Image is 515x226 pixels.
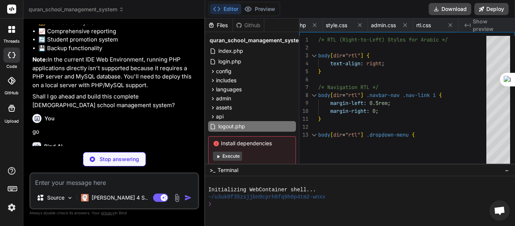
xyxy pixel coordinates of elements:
[369,100,388,106] span: 0.5rem
[32,55,198,89] p: In the current IDE Web Environment, running PHP applications directly isn't supported because it ...
[299,75,308,83] div: 6
[503,164,510,176] button: −
[216,86,242,93] span: languages
[299,123,308,131] div: 12
[3,38,20,45] label: threads
[433,92,436,98] span: i
[318,131,330,138] span: body
[208,201,212,208] span: ❯
[330,52,333,59] span: [
[345,92,360,98] span: "rtl"
[210,4,241,14] button: Editor
[6,63,17,70] label: code
[218,46,244,55] span: index.php
[474,3,509,15] button: Deploy
[345,52,360,59] span: "rtl"
[382,60,385,67] span: ;
[216,113,224,120] span: api
[330,100,366,106] span: margin-left:
[81,194,89,201] img: Claude 4 Sonnet
[218,166,238,174] span: Terminal
[213,152,242,161] button: Execute
[330,60,363,67] span: text-align:
[299,68,308,75] div: 5
[38,44,198,53] li: 💾 Backup functionality
[216,95,231,102] span: admin
[318,36,448,43] span: /* RTL (Right-to-Left) Styles for Arabic */
[333,131,342,138] span: dir
[299,131,308,139] div: 13
[299,60,308,68] div: 4
[210,166,215,174] span: >_
[208,186,316,194] span: Initializing WebContainer shell...
[412,131,415,138] span: {
[366,131,409,138] span: .dropdown-menu
[184,194,192,201] img: icon
[309,131,319,139] div: Click to collapse the range.
[67,195,73,201] img: Pick Models
[299,99,308,107] div: 9
[330,108,369,114] span: margin-right:
[318,92,330,98] span: body
[100,155,139,163] p: Stop answering
[32,92,198,109] p: Shall I go ahead and build this complete [DEMOGRAPHIC_DATA] school management system?
[216,77,236,84] span: includes
[309,52,319,60] div: Click to collapse the range.
[318,68,321,75] span: }
[299,52,308,60] div: 3
[318,52,330,59] span: body
[205,22,233,29] div: Files
[345,131,360,138] span: "rtl"
[210,37,303,44] span: quran_school_management_system
[208,194,325,201] span: ~/u3uk0f35zsjjbn9cprh6fq9h0p4tm2-wnxx
[326,22,347,29] span: style.css
[330,131,333,138] span: [
[47,194,64,201] p: Source
[371,22,396,29] span: admin.css
[216,104,232,111] span: assets
[416,22,431,29] span: rtl.css
[318,115,321,122] span: }
[330,92,333,98] span: [
[342,52,345,59] span: =
[216,68,231,75] span: config
[44,143,63,150] h6: Bind AI
[342,131,345,138] span: =
[505,166,509,174] span: −
[299,115,308,123] div: 11
[29,209,199,217] p: Always double-check its answers. Your in Bind
[241,4,278,14] button: Preview
[5,118,19,125] label: Upload
[44,115,55,122] h6: You
[403,92,430,98] span: .nav-link
[233,22,264,29] div: Github
[388,100,391,106] span: ;
[366,60,382,67] span: right
[309,91,319,99] div: Click to collapse the range.
[218,57,242,66] span: login.php
[173,194,181,202] img: attachment
[299,83,308,91] div: 7
[372,108,376,114] span: 0
[360,131,363,138] span: ]
[342,92,345,98] span: =
[429,3,471,15] button: Download
[366,92,400,98] span: .navbar-nav
[318,84,379,91] span: /* Navigation RTL */
[218,122,246,131] span: logout.php
[439,92,442,98] span: {
[32,128,198,136] p: go
[333,92,342,98] span: dir
[299,91,308,99] div: 8
[92,194,148,201] p: [PERSON_NAME] 4 S..
[489,200,510,221] a: Open chat
[5,201,18,214] img: settings
[32,56,48,63] strong: Note:
[213,140,291,147] span: Install dependencies
[360,92,363,98] span: ]
[101,211,115,215] span: privacy
[299,36,308,44] div: 1
[38,27,198,36] li: 📈 Comprehensive reporting
[333,52,342,59] span: dir
[473,18,509,33] span: Show preview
